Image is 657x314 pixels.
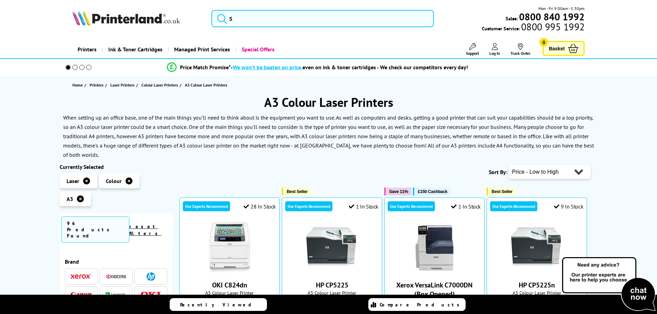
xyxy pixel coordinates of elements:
a: reset filters [129,223,161,236]
div: Currently Selected [60,163,173,170]
img: Canon [71,292,91,297]
div: 1 In Stock [451,203,481,210]
span: Best Seller [491,189,512,194]
button: Save 11% [384,188,411,195]
span: 0800 995 1992 [520,23,585,30]
div: 28 In Stock [243,203,276,210]
a: Lexmark [106,290,126,299]
button: £150 Cashback [413,188,451,195]
a: Printers [72,41,102,58]
span: Best Seller [287,189,308,194]
span: £150 Cashback [418,189,447,194]
a: HP [140,272,161,281]
li: modal_Promise [56,61,579,73]
a: Canon [71,290,91,299]
a: HP CP5225n [519,281,555,290]
a: Basket 0 [542,41,585,56]
a: Log In [489,43,500,56]
img: Printerland Logo [72,10,180,26]
div: 9 In Stock [554,203,584,210]
button: Best Seller [282,188,311,195]
img: Xerox [71,274,91,279]
span: Support [466,51,479,56]
span: 0 [539,38,548,47]
a: Compare Products [368,298,466,311]
a: Support [466,43,479,56]
img: Xerox VersaLink C7000DN (Box Opened) [409,222,460,274]
span: A3 Colour Laser Printer [490,290,583,296]
span: A3 [67,195,73,202]
a: HP CP5225n [511,268,563,275]
img: OKI C824dn [204,222,256,274]
a: Laser Printers [110,81,136,89]
img: HP [147,272,155,281]
a: Xerox VersaLink C7000DN (Box Opened) [396,281,472,298]
img: Open Live Chat window [560,256,657,313]
span: Sort By: [489,169,507,175]
span: Recently Viewed [180,302,258,308]
div: - even on ink & toner cartridges - We check our competitors every day! [231,64,468,71]
div: Our Experts Recommend [183,201,230,211]
a: OKI C824dn [204,268,256,275]
div: Our Experts Recommend [490,201,537,211]
a: Recently Viewed [170,298,267,311]
div: Our Experts Recommend [285,201,332,211]
span: Printers [90,81,103,89]
a: Colour Laser Printers [141,81,180,89]
span: A3 Colour Laser Printer [286,290,378,296]
span: Sales: [506,15,518,22]
span: Price Match Promise* [180,64,231,71]
span: Ink & Toner Cartridges [108,41,162,58]
img: OKI [140,292,161,297]
span: A3 Colour Laser Printers [185,82,227,88]
a: Home [72,81,84,89]
p: When setting up an office base, one of the main things you'll need to think about is the equipmen... [63,114,593,130]
div: Our Experts Recommend [388,201,435,211]
span: 96 Products Found [61,216,130,243]
a: Xerox VersaLink C7000DN (Box Opened) [409,268,460,275]
span: Basket [549,44,565,53]
span: Save 11% [389,189,408,194]
span: Colour [106,178,122,184]
h1: A3 Colour Laser Printers [60,94,598,110]
a: HP CP5225 [306,268,358,275]
span: Log In [489,51,500,56]
span: Mon - Fri 9:00am - 5:30pm [538,5,585,12]
a: HP CP5225 [316,281,348,290]
div: 1 In Stock [349,203,378,210]
b: 0800 840 1992 [519,10,585,23]
span: Customer Service: [482,23,585,32]
span: Laser Printers [110,81,135,89]
a: Track Order [510,43,530,56]
a: Xerox [71,272,91,281]
a: Managed Print Services [168,41,235,58]
a: Printers [90,81,105,89]
span: Laser [67,178,79,184]
a: OKI [140,290,161,299]
img: HP CP5225 [306,222,358,274]
a: Ink & Toner Cartridges [102,41,168,58]
span: Colour Laser Printers [141,81,178,89]
img: Kyocera [106,274,126,279]
a: Special Offers [235,41,280,58]
span: We won’t be beaten on price, [233,64,302,71]
input: S [211,10,434,27]
button: Best Seller [487,188,516,195]
a: OKI C824dn [212,281,247,290]
a: 0800 840 1992 [518,13,585,20]
span: A3 Colour Laser Printer [183,290,276,296]
img: HP CP5225n [511,222,563,274]
span: Brand [65,258,168,265]
span: Compare Products [380,302,463,308]
img: Lexmark [106,292,126,296]
a: Printerland Logo [72,10,203,27]
a: Kyocera [106,272,126,281]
